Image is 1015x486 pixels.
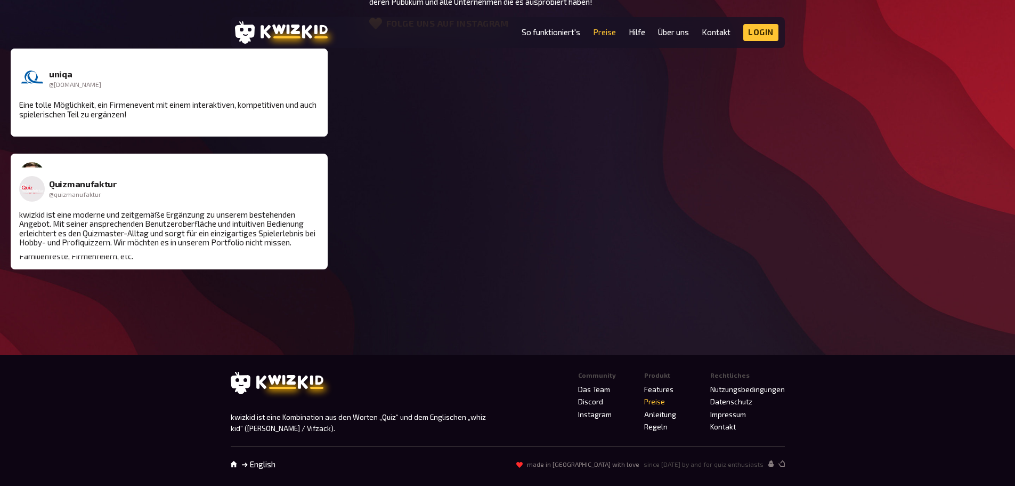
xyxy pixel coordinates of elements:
span: since [DATE] by and for quiz enthusiasts [644,461,764,468]
a: Über uns [658,28,689,37]
a: Datenschutz [710,397,752,406]
div: Dank kwizkid ist die Durchführung und die Auswertung des Quiz super einfach und wir konnten auch ... [358,215,657,243]
p: kwizkid ist eine Kombination aus den Worten „Quiz“ und dem Englischen „whiz kid“ ([PERSON_NAME] /... [231,412,495,434]
img: Brainlab - Medical Technology [358,181,383,206]
div: Es hat alles super funktioniert und unsere Kollegen und Kolleginnen waren durch die Bank begeiste... [696,215,996,243]
a: Hilfe [629,28,645,37]
a: Anleitung [644,410,676,419]
img: 11 Freunde [696,62,721,87]
a: Kontakt [710,423,736,431]
b: Brainlab - Medical Technology [387,183,513,193]
b: 11 Freunde [726,64,769,74]
b: uniqa [49,69,72,79]
span: Community [578,372,616,379]
a: Das Team [578,385,610,394]
img: Süddeutscher Automobilhersteller [696,181,721,206]
img: Carina [358,62,383,87]
span: Rechtliches [710,372,750,379]
img: uniqa [19,66,45,92]
a: Regeln [644,423,668,431]
b: [PERSON_NAME] [49,193,116,203]
a: Features [644,385,673,394]
img: Laura [19,185,45,211]
b: Süddeutscher Automobilhersteller [726,183,870,193]
p: [DOMAIN_NAME] [726,75,996,84]
a: Instagram [578,410,612,419]
a: So funktioniert's [522,28,580,37]
a: Impressum [710,410,746,419]
p: mit rundem Logo [726,194,996,203]
a: ➜ English [241,460,275,469]
div: kwizkid ist ein absoluter Volltreffer und hat uns durch seine unkomplizierte Handhabung und sehr ... [696,96,996,124]
a: Kontakt [702,28,730,37]
p: @[DOMAIN_NAME] [49,79,319,89]
a: Nutzungsbedingungen [710,385,785,394]
b: Carina [387,69,414,79]
a: Preise [644,397,665,406]
span: Produkt [644,372,670,379]
div: [PERSON_NAME] für einen Teambuilding-Event genutzt und es war ein voller Erfolg. Einfache Handhab... [19,219,319,238]
a: Preise [593,28,616,37]
div: kwizkid hebt Pubquiz auf ein ganz neues Level. Es macht das Spielen sowohl für die Teilnehmer:inn... [358,96,657,124]
span: made in [GEOGRAPHIC_DATA] with love [527,461,639,468]
a: Discord [578,397,603,406]
p: @brainlabcorporate [387,194,657,203]
a: Login [743,24,778,41]
div: Eine tolle Möglichkeit, ein Firmenevent mit einem interaktiven, kompetitiven und auch spielerisch... [19,100,319,119]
